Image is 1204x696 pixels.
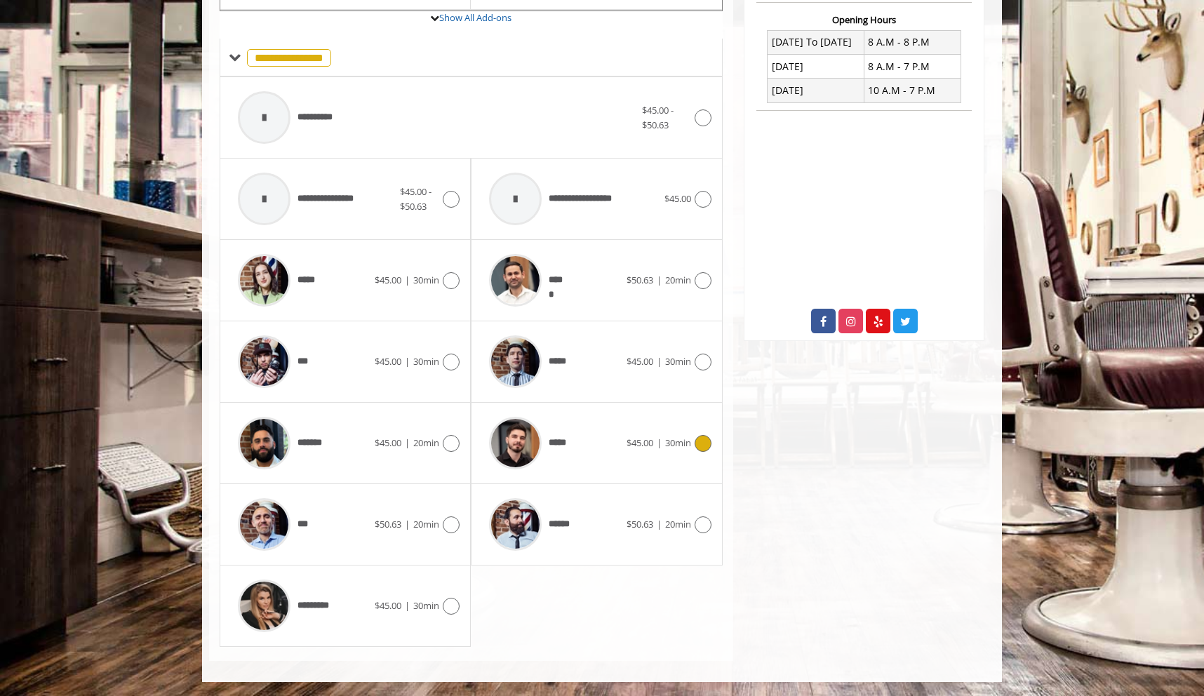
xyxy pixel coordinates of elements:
span: | [405,436,410,449]
span: $50.63 [375,518,401,530]
span: | [405,599,410,612]
td: [DATE] [768,55,864,79]
span: $45.00 [627,355,653,368]
td: [DATE] [768,79,864,102]
span: | [657,355,662,368]
span: | [405,518,410,530]
td: 8 A.M - 8 P.M [864,30,961,54]
td: 10 A.M - 7 P.M [864,79,961,102]
span: 30min [413,274,439,286]
span: $45.00 [375,436,401,449]
span: 30min [413,355,439,368]
span: $45.00 [664,192,691,205]
span: | [405,274,410,286]
span: | [657,436,662,449]
td: [DATE] To [DATE] [768,30,864,54]
span: $45.00 [375,355,401,368]
span: $45.00 [375,274,401,286]
span: 30min [413,599,439,612]
span: 30min [665,436,691,449]
h3: Opening Hours [756,15,972,25]
span: 20min [413,436,439,449]
span: 20min [413,518,439,530]
span: 30min [665,355,691,368]
span: $45.00 [375,599,401,612]
span: $45.00 [627,436,653,449]
span: | [657,274,662,286]
span: $50.63 [627,274,653,286]
span: | [405,355,410,368]
span: 20min [665,518,691,530]
span: 20min [665,274,691,286]
td: 8 A.M - 7 P.M [864,55,961,79]
span: $45.00 - $50.63 [642,104,674,131]
span: $45.00 - $50.63 [400,185,432,213]
span: $50.63 [627,518,653,530]
a: Show All Add-ons [439,11,511,24]
span: | [657,518,662,530]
